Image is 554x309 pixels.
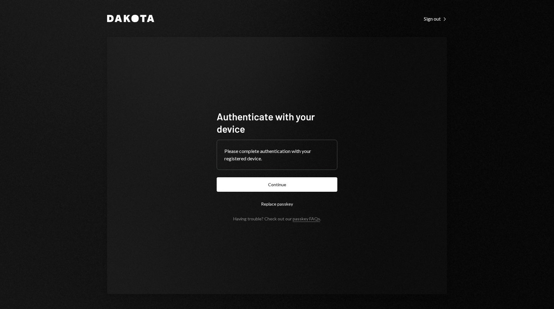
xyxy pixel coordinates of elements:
[224,147,330,162] div: Please complete authentication with your registered device.
[233,216,321,221] div: Having trouble? Check out our .
[217,177,337,192] button: Continue
[293,216,320,222] a: passkey FAQs
[424,15,447,22] a: Sign out
[217,110,337,135] h1: Authenticate with your device
[217,197,337,211] button: Replace passkey
[424,16,447,22] div: Sign out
